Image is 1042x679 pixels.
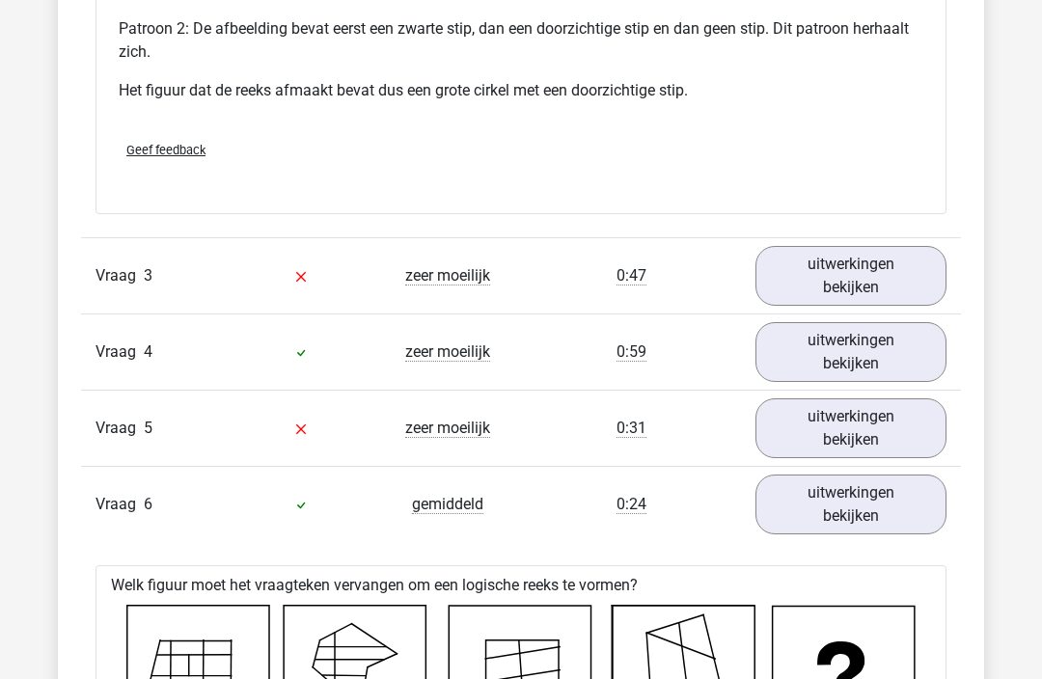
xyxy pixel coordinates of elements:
[96,265,144,288] span: Vraag
[617,267,646,286] span: 0:47
[755,475,946,535] a: uitwerkingen bekijken
[126,144,206,158] span: Geef feedback
[144,267,152,285] span: 3
[755,247,946,307] a: uitwerkingen bekijken
[405,343,490,363] span: zeer moeilijk
[405,267,490,286] span: zeer moeilijk
[96,341,144,365] span: Vraag
[96,494,144,517] span: Vraag
[119,18,923,65] p: Patroon 2: De afbeelding bevat eerst een zwarte stip, dan een doorzichtige stip en dan geen stip....
[119,80,923,103] p: Het figuur dat de reeks afmaakt bevat dus een grote cirkel met een doorzichtige stip.
[144,343,152,362] span: 4
[617,420,646,439] span: 0:31
[617,343,646,363] span: 0:59
[755,399,946,459] a: uitwerkingen bekijken
[617,496,646,515] span: 0:24
[96,418,144,441] span: Vraag
[144,420,152,438] span: 5
[405,420,490,439] span: zeer moeilijk
[412,496,483,515] span: gemiddeld
[755,323,946,383] a: uitwerkingen bekijken
[144,496,152,514] span: 6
